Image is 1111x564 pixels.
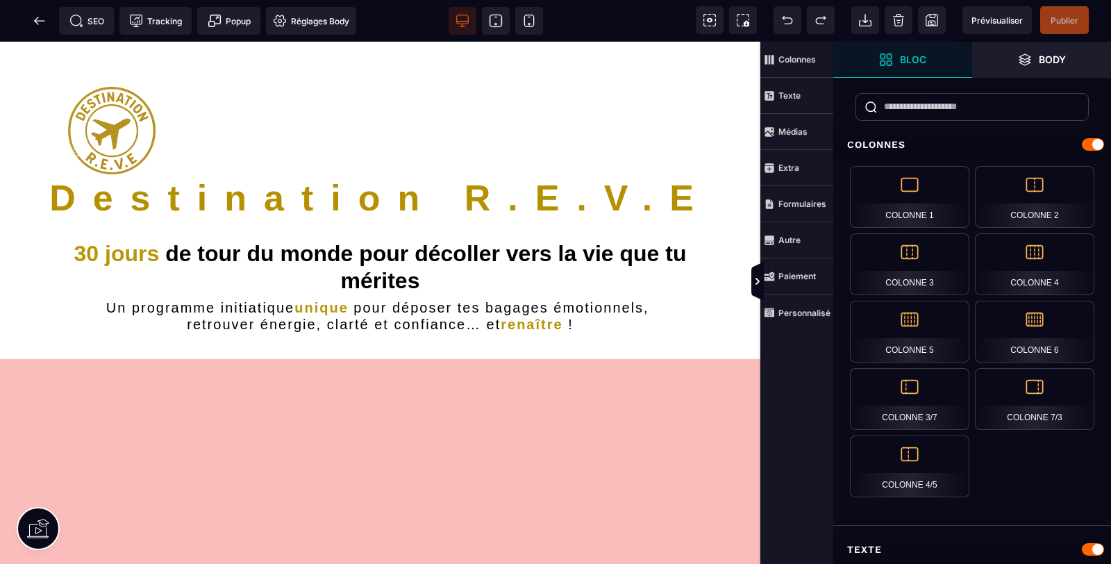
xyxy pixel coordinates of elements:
[1039,54,1066,65] strong: Body
[208,14,251,28] span: Popup
[68,45,156,133] img: 6bc32b15c6a1abf2dae384077174aadc_LOGOT15p.png
[918,6,946,34] span: Enregistrer
[760,295,833,331] span: Personnalisé
[850,368,969,430] div: Colonne 3/7
[833,42,972,78] span: Ouvrir les blocs
[760,258,833,295] span: Paiement
[26,7,53,35] span: Retour
[833,261,847,303] span: Afficher les vues
[850,301,969,363] div: Colonne 5
[900,54,926,65] strong: Bloc
[778,90,801,101] strong: Texte
[975,301,1094,363] div: Colonne 6
[119,7,192,35] span: Code de suivi
[975,233,1094,295] div: Colonne 4
[760,222,833,258] span: Autre
[273,14,349,28] span: Réglages Body
[1040,6,1089,34] span: Enregistrer le contenu
[807,6,835,34] span: Rétablir
[778,54,816,65] strong: Colonnes
[971,15,1023,26] span: Prévisualiser
[59,7,114,35] span: Métadata SEO
[729,6,757,34] span: Capture d'écran
[515,7,543,35] span: Voir mobile
[850,166,969,228] div: Colonne 1
[760,114,833,150] span: Médias
[885,6,912,34] span: Nettoyage
[760,186,833,222] span: Formulaires
[760,78,833,114] span: Texte
[962,6,1032,34] span: Aperçu
[975,368,1094,430] div: Colonne 7/3
[69,14,104,28] span: SEO
[266,7,356,35] span: Favicon
[850,233,969,295] div: Colonne 3
[482,7,510,35] span: Voir tablette
[197,7,260,35] span: Créer une alerte modale
[778,235,801,245] strong: Autre
[833,537,1111,563] div: Texte
[696,6,724,34] span: Voir les composants
[778,271,816,281] strong: Paiement
[778,163,799,173] strong: Extra
[774,6,801,34] span: Défaire
[61,258,700,291] h2: Un programme initiatique pour déposer tes bagages émotionnels, retrouver énergie, clarté et confi...
[129,14,182,28] span: Tracking
[850,436,969,497] div: Colonne 4/5
[778,126,808,137] strong: Médias
[1051,15,1078,26] span: Publier
[851,6,879,34] span: Importer
[778,199,826,209] strong: Formulaires
[61,199,700,258] h1: de tour du monde pour décoller vers la vie que tu mérites
[449,7,476,35] span: Voir bureau
[760,150,833,186] span: Extra
[778,308,830,318] strong: Personnalisé
[975,166,1094,228] div: Colonne 2
[833,132,1111,158] div: Colonnes
[760,42,833,78] span: Colonnes
[972,42,1111,78] span: Ouvrir les calques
